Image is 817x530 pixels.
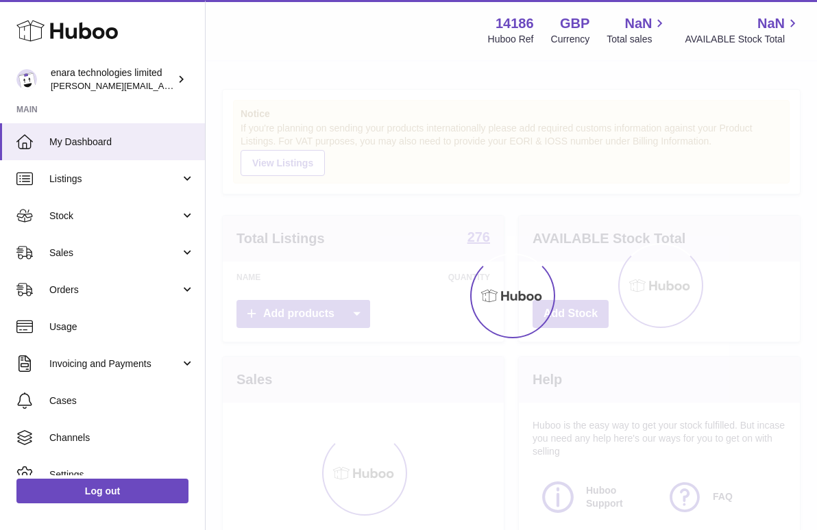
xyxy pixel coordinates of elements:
span: NaN [757,14,785,33]
span: Channels [49,431,195,444]
span: Stock [49,210,180,223]
div: Currency [551,33,590,46]
a: NaN AVAILABLE Stock Total [685,14,801,46]
div: Huboo Ref [488,33,534,46]
span: Invoicing and Payments [49,357,180,370]
a: NaN Total sales [607,14,668,46]
img: Dee@enara.co [16,69,37,90]
span: [PERSON_NAME][EMAIL_ADDRESS][DOMAIN_NAME] [51,80,275,91]
strong: 14186 [496,14,534,33]
strong: GBP [560,14,589,33]
span: Orders [49,283,180,296]
span: Total sales [607,33,668,46]
span: Settings [49,468,195,481]
span: AVAILABLE Stock Total [685,33,801,46]
span: Sales [49,247,180,260]
a: Log out [16,479,188,503]
span: NaN [624,14,652,33]
div: enara technologies limited [51,66,174,92]
span: My Dashboard [49,136,195,149]
span: Cases [49,394,195,407]
span: Listings [49,173,180,186]
span: Usage [49,320,195,333]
